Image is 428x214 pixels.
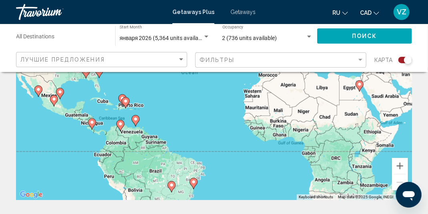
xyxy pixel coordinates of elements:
mat-select: Sort by [20,56,185,63]
button: Filter [195,52,366,68]
span: января 2026 (5,364 units available) [120,35,208,41]
a: Open this area in Google Maps (opens a new window) [18,190,44,200]
button: Keyboard shortcuts [299,194,333,200]
span: ru [332,10,340,16]
span: CAD [360,10,372,16]
span: Фильтры [200,57,235,63]
button: Поиск [317,28,412,43]
iframe: Button to launch messaging window [396,182,422,208]
button: User Menu [391,4,412,20]
a: Getaways [230,9,256,15]
button: Change currency [360,7,379,18]
button: Change language [332,7,348,18]
span: Поиск [352,33,377,40]
a: Travorium [16,4,164,20]
span: VZ [397,8,406,16]
img: Google [18,190,44,200]
button: Zoom out [392,174,408,190]
span: Лучшие предложения [20,56,105,63]
a: Getaways Plus [172,9,214,15]
span: 2 (736 units available) [222,35,277,41]
span: карта [374,54,392,66]
span: Map data ©2025 Google, INEGI [338,195,394,199]
button: Zoom in [392,158,408,174]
